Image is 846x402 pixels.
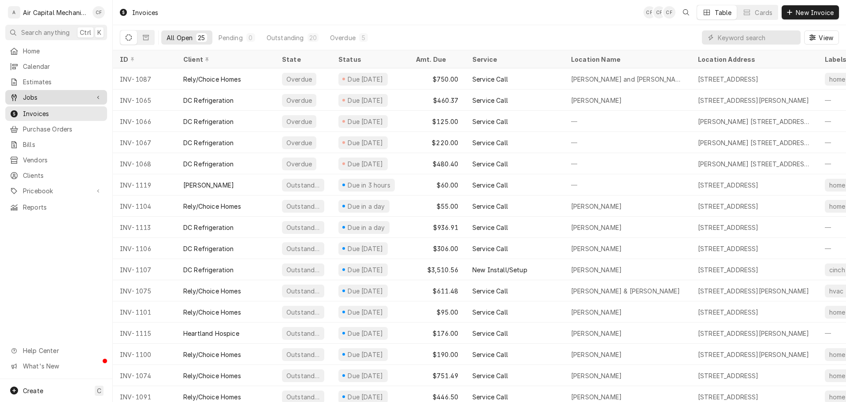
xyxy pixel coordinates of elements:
div: [PERSON_NAME] [571,350,622,359]
div: Due [DATE] [347,265,384,274]
div: INV-1107 [113,259,176,280]
div: INV-1104 [113,195,176,217]
div: Rely/Choice Homes [183,350,241,359]
div: Heartland Hospice [183,329,239,338]
div: Outstanding [286,223,321,232]
button: New Invoice [782,5,839,19]
span: Vendors [23,155,103,165]
div: [PERSON_NAME] [571,308,622,317]
div: INV-1068 [113,153,176,174]
a: Estimates [5,75,107,89]
div: Air Capital Mechanical's Avatar [8,6,20,19]
span: Ctrl [80,28,91,37]
span: What's New [23,361,102,371]
div: $60.00 [409,174,465,195]
div: Charles Faure's Avatar [663,6,675,19]
div: [PERSON_NAME] [STREET_ADDRESS][PERSON_NAME][PERSON_NAME] [698,159,811,169]
div: CF [643,6,656,19]
span: New Invoice [794,8,835,17]
div: Due [DATE] [347,159,384,169]
div: Outstanding [286,308,321,317]
div: Service Call [472,308,508,317]
div: Service Call [472,96,508,105]
div: DC Refrigeration [183,265,234,274]
div: Due [DATE] [347,117,384,126]
div: $125.00 [409,111,465,132]
div: CF [93,6,105,19]
a: Home [5,44,107,58]
div: Due [DATE] [347,308,384,317]
span: Calendar [23,62,103,71]
div: DC Refrigeration [183,117,234,126]
div: Due [DATE] [347,286,384,296]
div: [STREET_ADDRESS][PERSON_NAME] [698,286,809,296]
div: Service Call [472,117,508,126]
div: — [564,111,691,132]
div: Service Call [472,392,508,402]
span: Help Center [23,346,102,355]
div: Air Capital Mechanical [23,8,88,17]
span: Home [23,46,103,56]
div: Service Call [472,371,508,380]
div: [STREET_ADDRESS][PERSON_NAME] [698,329,809,338]
div: Service Call [472,202,508,211]
span: Pricebook [23,186,89,195]
div: INV-1074 [113,365,176,386]
div: $750.00 [409,68,465,90]
div: [STREET_ADDRESS] [698,75,759,84]
div: Service Call [472,159,508,169]
div: Outstanding [286,180,321,190]
div: Location Name [571,55,682,64]
a: Bills [5,137,107,152]
div: Due [DATE] [347,75,384,84]
div: CF [663,6,675,19]
div: [PERSON_NAME] [183,180,234,190]
div: Due in 3 hours [347,180,391,190]
div: Outstanding [286,286,321,296]
div: Rely/Choice Homes [183,392,241,402]
div: [STREET_ADDRESS] [698,202,759,211]
div: [STREET_ADDRESS] [698,180,759,190]
div: [PERSON_NAME] [STREET_ADDRESS][PERSON_NAME] [698,138,811,147]
span: Bills [23,140,103,149]
div: Service Call [472,138,508,147]
span: Search anything [21,28,70,37]
span: Clients [23,171,103,180]
div: [PERSON_NAME] & [PERSON_NAME] [571,286,680,296]
div: Outstanding [286,244,321,253]
div: Due [DATE] [347,329,384,338]
div: $460.37 [409,90,465,111]
div: $95.00 [409,301,465,323]
div: DC Refrigeration [183,96,234,105]
div: Overdue [286,117,313,126]
div: 20 [309,33,317,42]
div: Charles Faure's Avatar [643,6,656,19]
div: Due [DATE] [347,96,384,105]
div: [STREET_ADDRESS][PERSON_NAME] [698,350,809,359]
div: $611.48 [409,280,465,301]
div: Rely/Choice Homes [183,75,241,84]
div: Overdue [330,33,356,42]
div: Service Call [472,75,508,84]
button: Open search [679,5,693,19]
div: Outstanding [286,329,321,338]
div: Overdue [286,138,313,147]
button: View [804,30,839,45]
div: INV-1075 [113,280,176,301]
div: Rely/Choice Homes [183,202,241,211]
a: Go to Help Center [5,343,107,358]
div: Cards [755,8,772,17]
div: [PERSON_NAME] [571,329,622,338]
div: ID [120,55,167,64]
span: Estimates [23,77,103,86]
div: Pending [219,33,243,42]
div: — [564,132,691,153]
a: Invoices [5,106,107,121]
span: Purchase Orders [23,124,103,134]
a: Go to Pricebook [5,184,107,198]
div: Outstanding [267,33,304,42]
div: $176.00 [409,323,465,344]
div: [STREET_ADDRESS] [698,371,759,380]
div: $936.91 [409,217,465,238]
div: Due in a day [347,202,386,211]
